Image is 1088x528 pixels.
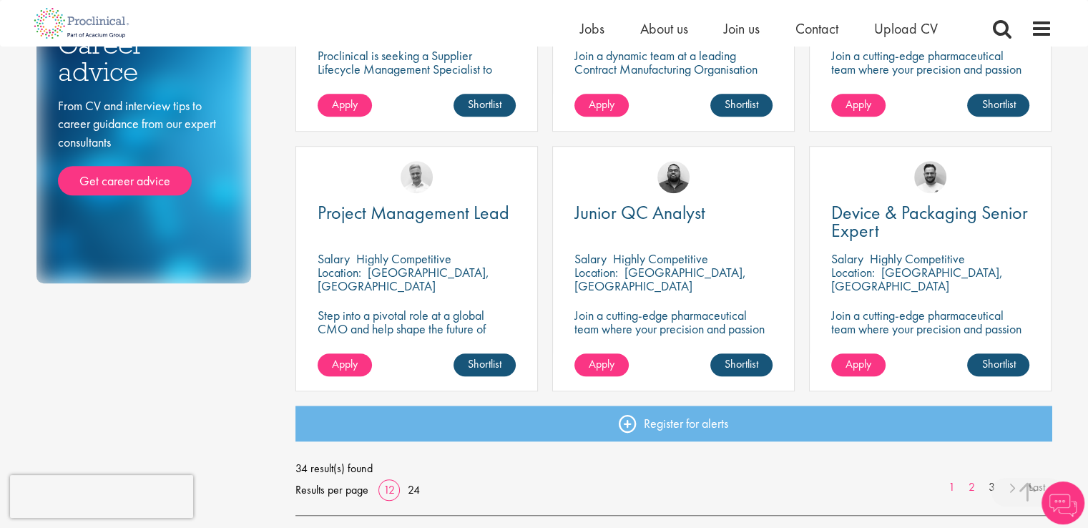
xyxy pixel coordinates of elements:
[58,31,230,86] h3: Career advice
[318,250,350,267] span: Salary
[574,353,629,376] a: Apply
[967,94,1029,117] a: Shortlist
[831,353,886,376] a: Apply
[589,356,614,371] span: Apply
[318,308,516,349] p: Step into a pivotal role at a global CMO and help shape the future of healthcare manufacturing.
[574,264,618,280] span: Location:
[613,250,708,267] p: Highly Competitive
[318,264,361,280] span: Location:
[574,264,746,294] p: [GEOGRAPHIC_DATA], [GEOGRAPHIC_DATA]
[332,97,358,112] span: Apply
[874,19,938,38] a: Upload CV
[574,94,629,117] a: Apply
[914,161,946,193] img: Emile De Beer
[318,264,489,294] p: [GEOGRAPHIC_DATA], [GEOGRAPHIC_DATA]
[10,475,193,518] iframe: reCAPTCHA
[318,204,516,222] a: Project Management Lead
[846,356,871,371] span: Apply
[1042,481,1084,524] img: Chatbot
[454,94,516,117] a: Shortlist
[831,200,1028,243] span: Device & Packaging Senior Expert
[724,19,760,38] a: Join us
[332,356,358,371] span: Apply
[574,250,607,267] span: Salary
[870,250,965,267] p: Highly Competitive
[318,49,516,117] p: Proclinical is seeking a Supplier Lifecycle Management Specialist to support global vendor change...
[846,97,871,112] span: Apply
[403,482,425,497] a: 24
[710,353,773,376] a: Shortlist
[941,479,962,496] a: 1
[318,94,372,117] a: Apply
[710,94,773,117] a: Shortlist
[574,49,773,117] p: Join a dynamic team at a leading Contract Manufacturing Organisation (CMO) and contribute to grou...
[378,482,400,497] a: 12
[831,264,1003,294] p: [GEOGRAPHIC_DATA], [GEOGRAPHIC_DATA]
[831,308,1029,363] p: Join a cutting-edge pharmaceutical team where your precision and passion for quality will help sh...
[454,353,516,376] a: Shortlist
[574,200,705,225] span: Junior QC Analyst
[967,353,1029,376] a: Shortlist
[580,19,604,38] a: Jobs
[640,19,688,38] a: About us
[356,250,451,267] p: Highly Competitive
[401,161,433,193] img: Joshua Bye
[58,166,192,196] a: Get career advice
[981,479,1002,496] a: 3
[295,479,368,501] span: Results per page
[795,19,838,38] a: Contact
[318,200,509,225] span: Project Management Lead
[295,458,1052,479] span: 34 result(s) found
[574,308,773,363] p: Join a cutting-edge pharmaceutical team where your precision and passion for quality will help sh...
[831,250,863,267] span: Salary
[589,97,614,112] span: Apply
[318,353,372,376] a: Apply
[295,406,1052,441] a: Register for alerts
[574,204,773,222] a: Junior QC Analyst
[58,97,230,196] div: From CV and interview tips to career guidance from our expert consultants
[831,49,1029,103] p: Join a cutting-edge pharmaceutical team where your precision and passion for supply chain will he...
[657,161,690,193] img: Ashley Bennett
[831,264,875,280] span: Location:
[831,204,1029,240] a: Device & Packaging Senior Expert
[961,479,982,496] a: 2
[831,94,886,117] a: Apply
